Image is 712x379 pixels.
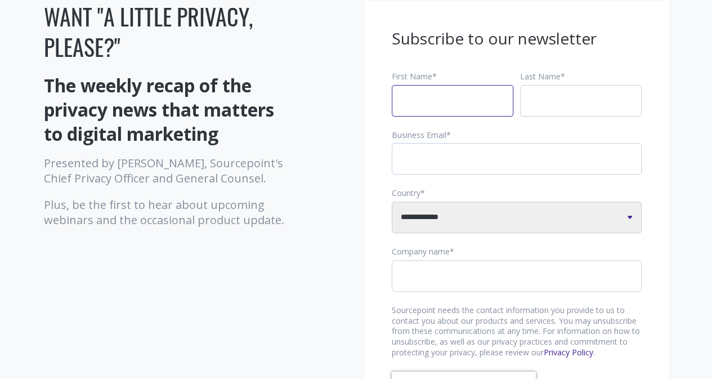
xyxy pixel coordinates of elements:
h3: Subscribe to our newsletter [392,28,642,50]
span: Last Name [520,71,561,82]
span: First Name [392,71,432,82]
strong: The weekly recap of the privacy news that matters to digital marketing [44,73,274,146]
a: Privacy Policy [544,347,593,358]
span: Country [392,188,420,198]
p: Presented by [PERSON_NAME], Sourcepoint's Chief Privacy Officer and General Counsel. [44,155,294,186]
p: Sourcepoint needs the contact information you provide to us to contact you about our products and... [392,305,642,359]
h1: WANT "A LITTLE PRIVACY, PLEASE?" [44,1,294,62]
p: Plus, be the first to hear about upcoming webinars and the occasional product update. [44,197,294,228]
span: Business Email [392,130,446,140]
span: Company name [392,246,450,257]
